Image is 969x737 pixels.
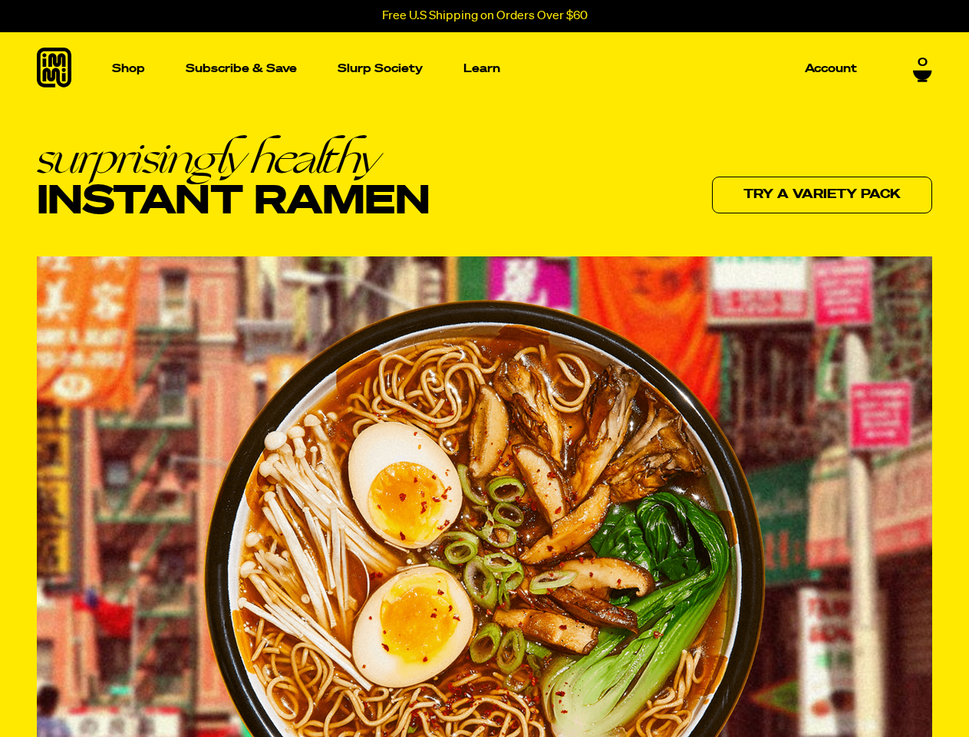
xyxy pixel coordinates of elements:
a: Subscribe & Save [180,57,303,81]
nav: Main navigation [106,32,863,105]
a: Account [799,57,863,81]
h1: Instant Ramen [37,136,430,223]
a: 0 [913,56,932,82]
p: Shop [112,63,145,74]
p: Slurp Society [338,63,423,74]
p: Learn [463,63,500,74]
p: Account [805,63,857,74]
p: Free U.S Shipping on Orders Over $60 [382,9,588,23]
a: Shop [106,32,151,105]
span: 0 [918,56,928,70]
a: Learn [457,32,506,105]
a: Slurp Society [331,57,429,81]
em: surprisingly healthy [37,136,430,180]
p: Subscribe & Save [186,63,297,74]
a: Try a variety pack [712,177,932,213]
